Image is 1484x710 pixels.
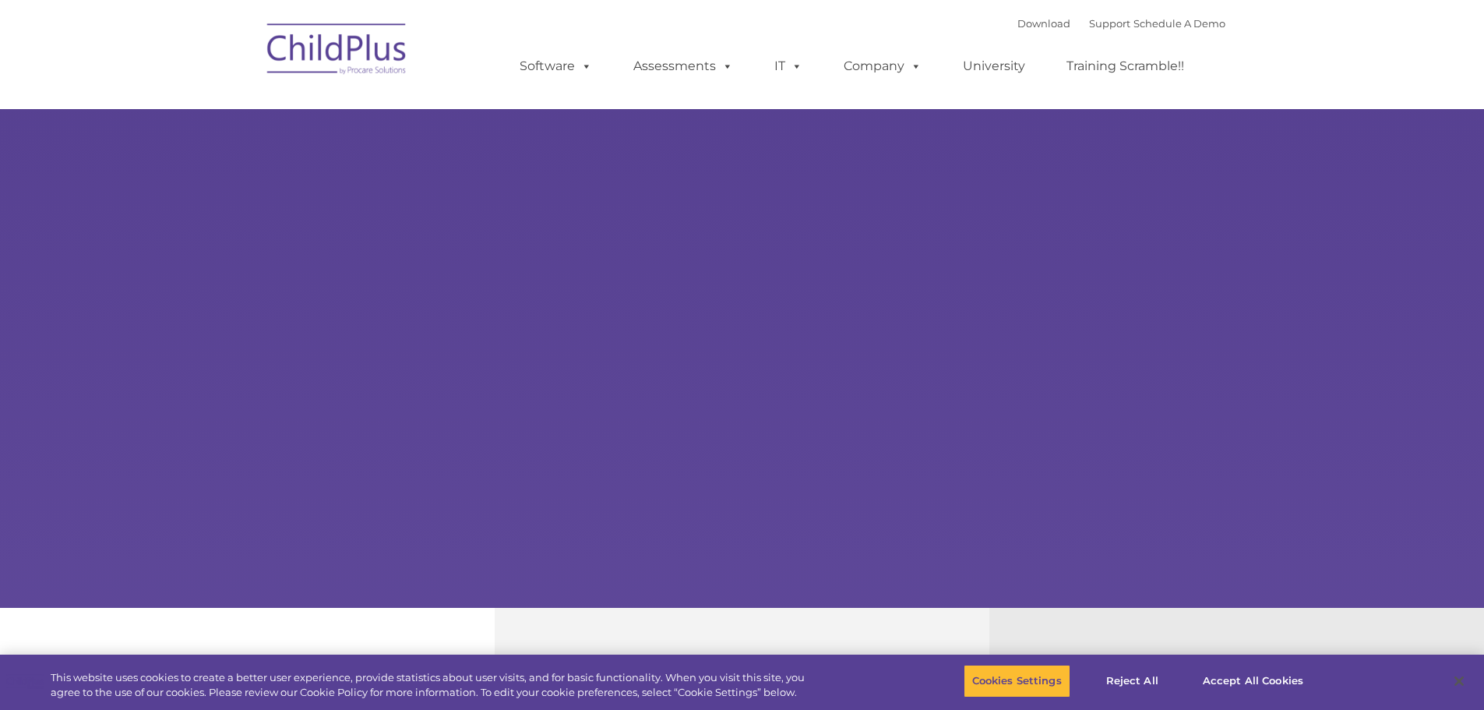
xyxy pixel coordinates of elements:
a: University [947,51,1041,82]
a: Download [1017,17,1070,30]
button: Accept All Cookies [1194,665,1312,698]
font: | [1017,17,1225,30]
img: ChildPlus by Procare Solutions [259,12,415,90]
a: Support [1089,17,1130,30]
button: Cookies Settings [964,665,1070,698]
a: IT [759,51,818,82]
a: Training Scramble!! [1051,51,1200,82]
a: Schedule A Demo [1133,17,1225,30]
button: Reject All [1084,665,1181,698]
div: This website uses cookies to create a better user experience, provide statistics about user visit... [51,670,816,701]
a: Company [828,51,937,82]
a: Software [504,51,608,82]
button: Close [1442,664,1476,698]
a: Assessments [618,51,749,82]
